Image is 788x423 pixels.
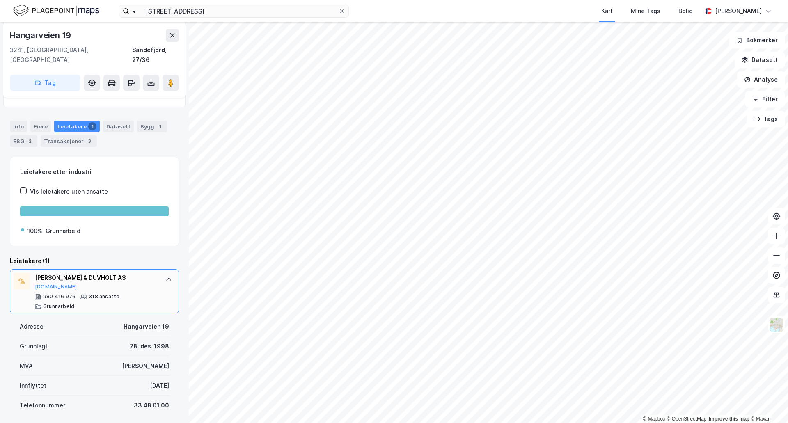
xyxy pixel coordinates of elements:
[124,322,169,332] div: Hangarveien 19
[20,381,46,391] div: Innflyttet
[678,6,693,16] div: Bolig
[13,4,99,18] img: logo.f888ab2527a4732fd821a326f86c7f29.svg
[122,361,169,371] div: [PERSON_NAME]
[88,122,96,130] div: 1
[30,121,51,132] div: Eiere
[134,400,169,410] div: 33 48 01 00
[85,137,94,145] div: 3
[43,303,74,310] div: Grunnarbeid
[156,122,164,130] div: 1
[150,381,169,391] div: [DATE]
[27,226,42,236] div: 100%
[35,273,157,283] div: [PERSON_NAME] & DUVHOLT AS
[715,6,762,16] div: [PERSON_NAME]
[747,384,788,423] iframe: Chat Widget
[46,226,80,236] div: Grunnarbeid
[137,121,167,132] div: Bygg
[667,416,707,422] a: OpenStreetMap
[10,75,80,91] button: Tag
[20,341,48,351] div: Grunnlagt
[132,45,179,65] div: Sandefjord, 27/36
[10,45,132,65] div: 3241, [GEOGRAPHIC_DATA], [GEOGRAPHIC_DATA]
[643,416,665,422] a: Mapbox
[747,384,788,423] div: Kontrollprogram for chat
[747,111,785,127] button: Tags
[35,284,77,290] button: [DOMAIN_NAME]
[735,52,785,68] button: Datasett
[20,361,33,371] div: MVA
[10,256,179,266] div: Leietakere (1)
[10,29,73,42] div: Hangarveien 19
[20,322,44,332] div: Adresse
[41,135,97,147] div: Transaksjoner
[130,341,169,351] div: 28. des. 1998
[89,293,119,300] div: 318 ansatte
[10,135,37,147] div: ESG
[43,293,76,300] div: 980 416 976
[26,137,34,145] div: 2
[129,5,339,17] input: Søk på adresse, matrikkel, gårdeiere, leietakere eller personer
[30,187,108,197] div: Vis leietakere uten ansatte
[20,400,65,410] div: Telefonnummer
[601,6,613,16] div: Kart
[745,91,785,107] button: Filter
[729,32,785,48] button: Bokmerker
[103,121,134,132] div: Datasett
[709,416,749,422] a: Improve this map
[54,121,100,132] div: Leietakere
[20,167,169,177] div: Leietakere etter industri
[631,6,660,16] div: Mine Tags
[10,121,27,132] div: Info
[737,71,785,88] button: Analyse
[769,317,784,332] img: Z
